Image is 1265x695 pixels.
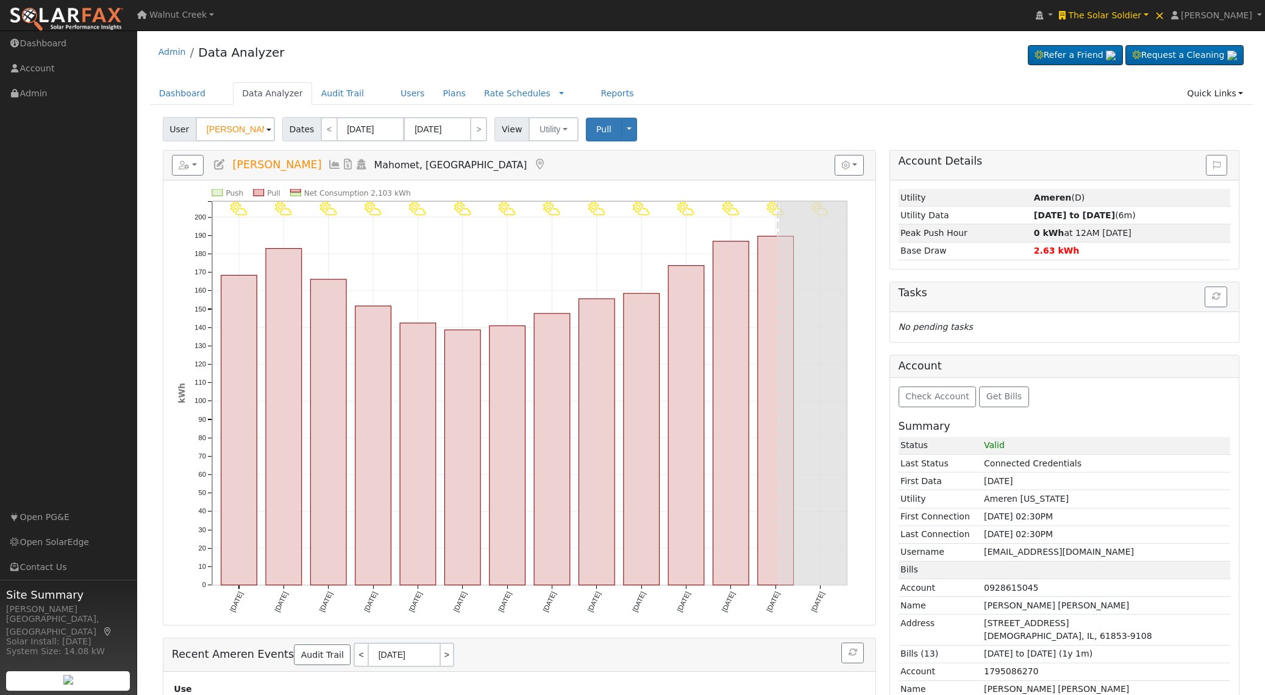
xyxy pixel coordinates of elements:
[579,299,615,585] rect: onclick=""
[982,579,1230,597] td: 0928615045
[1206,155,1227,176] button: Issue History
[229,591,244,613] text: [DATE]
[391,82,434,105] a: Users
[355,306,391,585] rect: onclick=""
[982,490,1230,508] td: Ameren [US_STATE]
[982,455,1230,472] td: Connected Credentials
[721,591,736,613] text: [DATE]
[899,561,982,579] td: Bills
[899,508,982,526] td: First Connection
[321,117,338,141] a: <
[490,326,526,586] rect: onclick=""
[226,189,243,198] text: Push
[374,159,527,171] span: Mahomet, [GEOGRAPHIC_DATA]
[221,276,257,585] rect: onclick=""
[163,117,196,141] span: User
[233,82,312,105] a: Data Analyzer
[899,322,973,332] i: No pending tasks
[899,579,982,597] td: Account
[899,387,977,407] button: Check Account
[1034,210,1115,220] strong: [DATE] to [DATE]
[1034,246,1080,255] strong: 2.63 kWh
[198,563,205,571] text: 10
[198,45,284,60] a: Data Analyzer
[596,124,611,134] span: Pull
[586,591,602,613] text: [DATE]
[230,202,248,215] i: 7/28 - PartlyCloudy
[982,508,1230,526] td: [DATE] 02:30PM
[6,603,130,616] div: [PERSON_NAME]
[499,202,516,215] i: 8/03 - PartlyCloudy
[982,543,1230,561] td: [EMAIL_ADDRESS][DOMAIN_NAME]
[979,387,1028,407] button: Get Bills
[9,7,124,32] img: SolarFax
[899,455,982,472] td: Last Status
[541,591,557,613] text: [DATE]
[1205,287,1227,307] button: Refresh
[533,159,546,171] a: Map
[194,397,206,405] text: 100
[899,420,1231,433] h5: Summary
[194,342,206,349] text: 130
[982,597,1230,615] td: [PERSON_NAME] [PERSON_NAME]
[668,266,704,585] rect: onclick=""
[586,118,622,141] button: Pull
[304,189,411,198] text: Net Consumption 2,103 kWh
[196,117,275,141] input: Select a User
[678,202,695,215] i: 8/07 - PartlyCloudy
[319,202,337,215] i: 7/30 - PartlyCloudy
[484,88,551,98] a: Rate Schedules
[194,213,206,221] text: 200
[982,615,1230,645] td: [STREET_ADDRESS] [DEMOGRAPHIC_DATA], IL, 61853-9108
[444,330,480,585] rect: onclick=""
[355,159,368,171] a: Login As (last 08/11/2025 2:28:15 PM)
[273,591,289,613] text: [DATE]
[198,452,205,460] text: 70
[899,615,982,645] td: Address
[497,591,513,613] text: [DATE]
[1178,82,1252,105] a: Quick Links
[841,643,864,663] button: Refresh
[6,613,130,638] div: [GEOGRAPHIC_DATA], [GEOGRAPHIC_DATA]
[328,159,341,171] a: Multi-Series Graph
[198,508,205,515] text: 40
[1068,10,1141,20] span: The Solar Soldier
[318,591,333,613] text: [DATE]
[1227,51,1237,60] img: retrieve
[1028,45,1123,66] a: Refer a Friend
[198,434,205,441] text: 80
[1071,193,1085,202] span: Deck
[765,591,781,613] text: [DATE]
[198,416,205,423] text: 90
[899,645,982,663] td: Bills (13)
[194,360,206,368] text: 120
[150,82,215,105] a: Dashboard
[63,675,73,685] img: retrieve
[1155,8,1165,23] span: ×
[899,287,1231,299] h5: Tasks
[194,269,206,276] text: 170
[194,379,206,387] text: 110
[676,591,692,613] text: [DATE]
[194,324,206,331] text: 140
[767,202,784,215] i: 8/09 - PartlyCloudy
[899,224,1032,242] td: Peak Push Hour
[899,472,982,490] td: First Data
[400,323,436,585] rect: onclick=""
[354,643,367,667] a: <
[631,591,647,613] text: [DATE]
[899,663,982,680] td: Account
[409,202,426,215] i: 8/01 - PartlyCloudy
[982,663,1230,680] td: 1795086270
[1125,45,1244,66] a: Request a Cleaning
[494,117,529,141] span: View
[758,237,794,586] rect: onclick=""
[6,645,130,658] div: System Size: 14.08 kW
[810,591,826,613] text: [DATE]
[899,437,982,455] td: Status
[177,383,187,404] text: kWh
[363,591,379,613] text: [DATE]
[543,202,560,215] i: 8/04 - PartlyCloudy
[899,360,942,372] h5: Account
[407,591,423,613] text: [DATE]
